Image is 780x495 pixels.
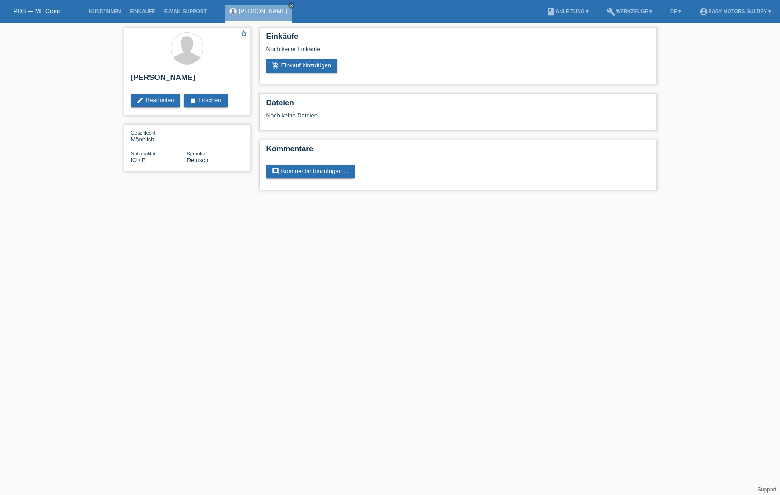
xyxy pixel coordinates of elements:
[542,9,593,14] a: bookAnleitung ▾
[131,94,181,107] a: editBearbeiten
[266,59,338,73] a: add_shopping_cartEinkauf hinzufügen
[189,97,196,104] i: delete
[131,73,243,87] h2: [PERSON_NAME]
[240,29,248,37] i: star_border
[695,9,775,14] a: account_circleEasy Motors Gülbey ▾
[546,7,556,16] i: book
[131,130,156,135] span: Geschlecht
[14,8,61,14] a: POS — MF Group
[84,9,125,14] a: Kund*innen
[272,168,279,175] i: comment
[184,94,227,107] a: deleteLöschen
[187,151,206,156] span: Sprache
[240,29,248,39] a: star_border
[131,157,146,163] span: Irak / B / 16.02.2016
[602,9,657,14] a: buildWerkzeuge ▾
[187,157,209,163] span: Deutsch
[266,98,649,112] h2: Dateien
[288,2,294,9] a: close
[699,7,708,16] i: account_circle
[266,112,542,119] div: Noch keine Dateien
[131,151,156,156] span: Nationalität
[266,145,649,158] h2: Kommentare
[136,97,144,104] i: edit
[757,486,776,493] a: Support
[160,9,211,14] a: E-Mail Support
[239,8,287,14] a: [PERSON_NAME]
[125,9,159,14] a: Einkäufe
[266,32,649,46] h2: Einkäufe
[607,7,616,16] i: build
[272,62,279,69] i: add_shopping_cart
[266,46,649,59] div: Noch keine Einkäufe
[289,3,294,8] i: close
[266,165,355,178] a: commentKommentar hinzufügen ...
[666,9,686,14] a: DE ▾
[131,129,187,143] div: Männlich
